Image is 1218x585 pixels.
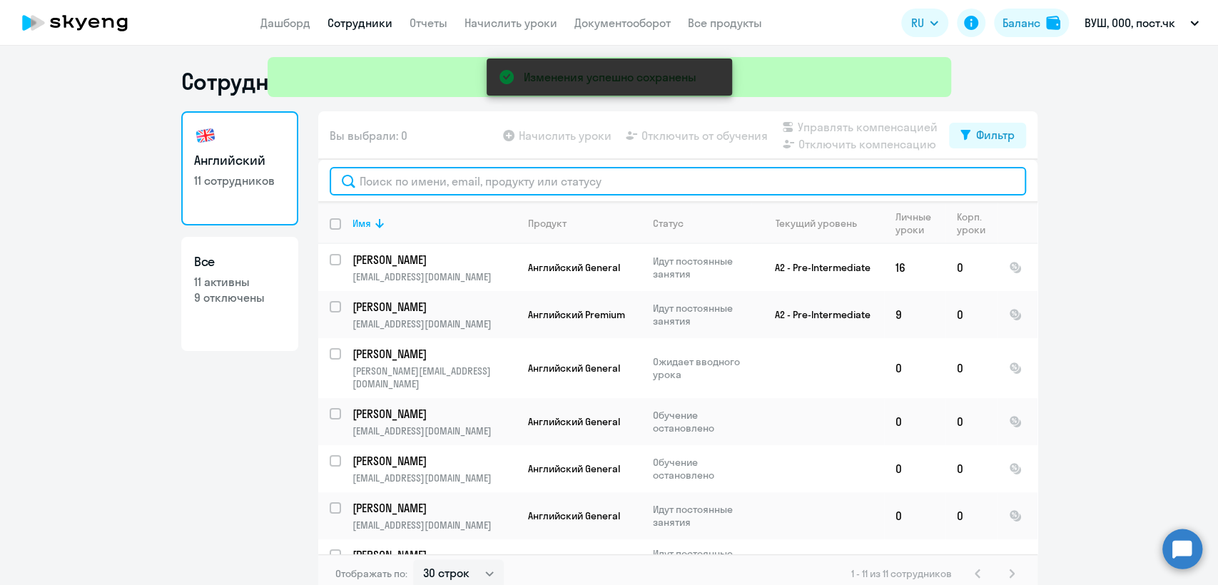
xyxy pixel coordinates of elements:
p: [PERSON_NAME] [352,299,514,315]
h1: Сотрудники [181,67,308,96]
a: Английский11 сотрудников [181,111,298,225]
td: 9 [884,291,945,338]
button: ВУШ, ООО, пост.чк [1077,6,1206,40]
span: Английский General [528,509,620,522]
p: [PERSON_NAME] [352,406,514,422]
div: Текущий уровень [763,217,883,230]
p: [EMAIL_ADDRESS][DOMAIN_NAME] [352,519,516,531]
p: [PERSON_NAME] [352,500,514,516]
p: [EMAIL_ADDRESS][DOMAIN_NAME] [352,270,516,283]
td: 0 [945,291,998,338]
p: 9 отключены [194,290,285,305]
span: Английский General [528,362,620,375]
a: [PERSON_NAME] [352,346,516,362]
p: [PERSON_NAME] [352,252,514,268]
span: Английский General [528,462,620,475]
h3: Английский [194,151,285,170]
a: Дашборд [260,16,310,30]
img: english [194,124,217,147]
button: Фильтр [949,123,1026,148]
span: Английский Premium [528,308,625,321]
a: [PERSON_NAME] [352,547,516,563]
td: 0 [884,445,945,492]
p: [PERSON_NAME][EMAIL_ADDRESS][DOMAIN_NAME] [352,365,516,390]
td: A2 - Pre-Intermediate [751,244,884,291]
td: 0 [884,398,945,445]
p: [PERSON_NAME] [352,346,514,362]
div: Текущий уровень [776,217,857,230]
td: 0 [945,338,998,398]
div: Имя [352,217,371,230]
a: [PERSON_NAME] [352,252,516,268]
p: Идут постоянные занятия [653,302,751,327]
td: 0 [884,492,945,539]
p: Идут постоянные занятия [653,547,751,573]
td: 0 [945,492,998,539]
span: Английский General [528,415,620,428]
a: [PERSON_NAME] [352,406,516,422]
p: Ожидает вводного урока [653,355,751,381]
p: [EMAIL_ADDRESS][DOMAIN_NAME] [352,424,516,437]
span: Вы выбрали: 0 [330,127,407,144]
td: 0 [884,338,945,398]
div: Баланс [1003,14,1040,31]
div: Продукт [528,217,567,230]
p: ВУШ, ООО, пост.чк [1085,14,1175,31]
span: 1 - 11 из 11 сотрудников [851,567,952,580]
a: [PERSON_NAME] [352,500,516,516]
a: [PERSON_NAME] [352,299,516,315]
input: Поиск по имени, email, продукту или статусу [330,167,1026,195]
img: balance [1046,16,1060,30]
p: 11 активны [194,274,285,290]
p: [PERSON_NAME] [352,453,514,469]
td: A2 - Pre-Intermediate [751,291,884,338]
p: 11 сотрудников [194,173,285,188]
p: Идут постоянные занятия [653,255,751,280]
p: [EMAIL_ADDRESS][DOMAIN_NAME] [352,317,516,330]
div: Изменения успешно сохранены [524,68,696,86]
p: [PERSON_NAME] [352,547,514,563]
td: 0 [945,398,998,445]
p: Обучение остановлено [653,409,751,434]
div: Статус [653,217,684,230]
p: Обучение остановлено [653,456,751,482]
td: 0 [945,445,998,492]
button: Балансbalance [994,9,1069,37]
td: 0 [945,539,998,581]
a: [PERSON_NAME] [352,453,516,469]
p: [EMAIL_ADDRESS][DOMAIN_NAME] [352,472,516,484]
span: Отображать по: [335,567,407,580]
p: Идут постоянные занятия [653,503,751,529]
div: Имя [352,217,516,230]
td: 0 [945,244,998,291]
h3: Все [194,253,285,271]
div: Корп. уроки [957,210,997,236]
td: 6 [884,539,945,581]
span: Английский General [528,261,620,274]
div: Фильтр [976,126,1015,143]
a: Все11 активны9 отключены [181,237,298,351]
td: 16 [884,244,945,291]
div: Личные уроки [895,210,945,236]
